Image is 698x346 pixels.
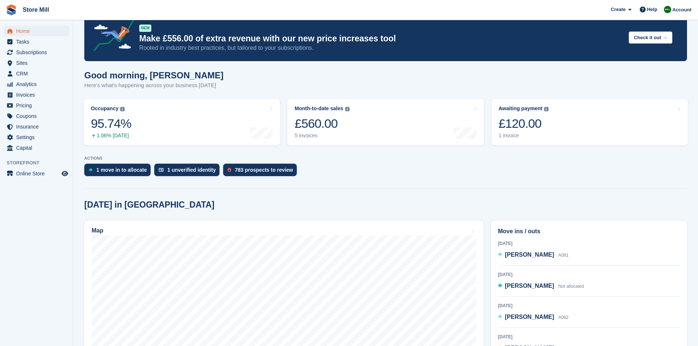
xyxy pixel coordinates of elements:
div: Awaiting payment [499,105,543,112]
a: [PERSON_NAME] A082 [498,313,569,322]
a: 783 prospects to review [223,164,300,180]
span: Help [647,6,657,13]
a: menu [4,68,69,79]
a: Awaiting payment £120.00 1 invoice [491,99,688,145]
img: stora-icon-8386f47178a22dfd0bd8f6a31ec36ba5ce8667c1dd55bd0f319d3a0aa187defe.svg [6,4,17,15]
div: £120.00 [499,116,549,131]
div: [DATE] [498,334,680,340]
span: Subscriptions [16,47,60,57]
p: Rooted in industry best practices, but tailored to your subscriptions. [139,44,623,52]
span: Account [672,6,691,14]
a: menu [4,90,69,100]
a: [PERSON_NAME] Not allocated [498,282,584,291]
span: [PERSON_NAME] [505,314,554,320]
span: Insurance [16,122,60,132]
span: A081 [558,253,569,258]
a: menu [4,47,69,57]
div: 1 invoice [499,133,549,139]
span: A082 [558,315,569,320]
a: menu [4,122,69,132]
div: Month-to-date sales [295,105,343,112]
a: 1 move in to allocate [84,164,154,180]
div: [DATE] [498,271,680,278]
div: 5 invoices [295,133,349,139]
img: icon-info-grey-7440780725fd019a000dd9b08b2336e03edf1995a4989e88bcd33f0948082b44.svg [120,107,125,111]
div: Occupancy [91,105,118,112]
a: menu [4,79,69,89]
div: [DATE] [498,302,680,309]
img: move_ins_to_allocate_icon-fdf77a2bb77ea45bf5b3d319d69a93e2d87916cf1d5bf7949dd705db3b84f3ca.svg [89,168,93,172]
span: Invoices [16,90,60,100]
img: verify_identity-adf6edd0f0f0b5bbfe63781bf79b02c33cf7c696d77639b501bdc392416b5a36.svg [159,168,164,172]
p: Here's what's happening across your business [DATE] [84,81,224,90]
div: 1.06% [DATE] [91,133,131,139]
span: Coupons [16,111,60,121]
span: Sites [16,58,60,68]
span: Not allocated [558,284,584,289]
a: menu [4,168,69,179]
img: Angus [664,6,671,13]
div: 1 move in to allocate [96,167,147,173]
h2: Map [92,227,103,234]
a: menu [4,58,69,68]
a: Occupancy 95.74% 1.06% [DATE] [84,99,280,145]
a: menu [4,143,69,153]
div: [DATE] [498,240,680,247]
a: Store Mill [20,4,52,16]
span: Pricing [16,100,60,111]
span: [PERSON_NAME] [505,283,554,289]
span: Home [16,26,60,36]
a: [PERSON_NAME] A081 [498,250,569,260]
p: ACTIONS [84,156,687,161]
span: Settings [16,132,60,142]
h2: Move ins / outs [498,227,680,236]
img: prospect-51fa495bee0391a8d652442698ab0144808aea92771e9ea1ae160a38d050c398.svg [228,168,231,172]
span: CRM [16,68,60,79]
span: Create [611,6,625,13]
a: menu [4,111,69,121]
div: 95.74% [91,116,131,131]
div: 1 unverified identity [167,167,216,173]
div: £560.00 [295,116,349,131]
a: menu [4,132,69,142]
a: menu [4,37,69,47]
span: Storefront [7,159,73,167]
a: 1 unverified identity [154,164,223,180]
a: menu [4,26,69,36]
h1: Good morning, [PERSON_NAME] [84,70,224,80]
h2: [DATE] in [GEOGRAPHIC_DATA] [84,200,214,210]
img: price-adjustments-announcement-icon-8257ccfd72463d97f412b2fc003d46551f7dbcb40ab6d574587a9cd5c0d94... [88,12,139,54]
a: menu [4,100,69,111]
span: Tasks [16,37,60,47]
div: 783 prospects to review [235,167,293,173]
span: [PERSON_NAME] [505,252,554,258]
p: Make £556.00 of extra revenue with our new price increases tool [139,33,623,44]
a: Preview store [60,169,69,178]
div: NEW [139,25,151,32]
img: icon-info-grey-7440780725fd019a000dd9b08b2336e03edf1995a4989e88bcd33f0948082b44.svg [345,107,350,111]
span: Analytics [16,79,60,89]
span: Online Store [16,168,60,179]
button: Check it out → [629,31,672,44]
span: Capital [16,143,60,153]
a: Month-to-date sales £560.00 5 invoices [287,99,484,145]
img: icon-info-grey-7440780725fd019a000dd9b08b2336e03edf1995a4989e88bcd33f0948082b44.svg [544,107,549,111]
